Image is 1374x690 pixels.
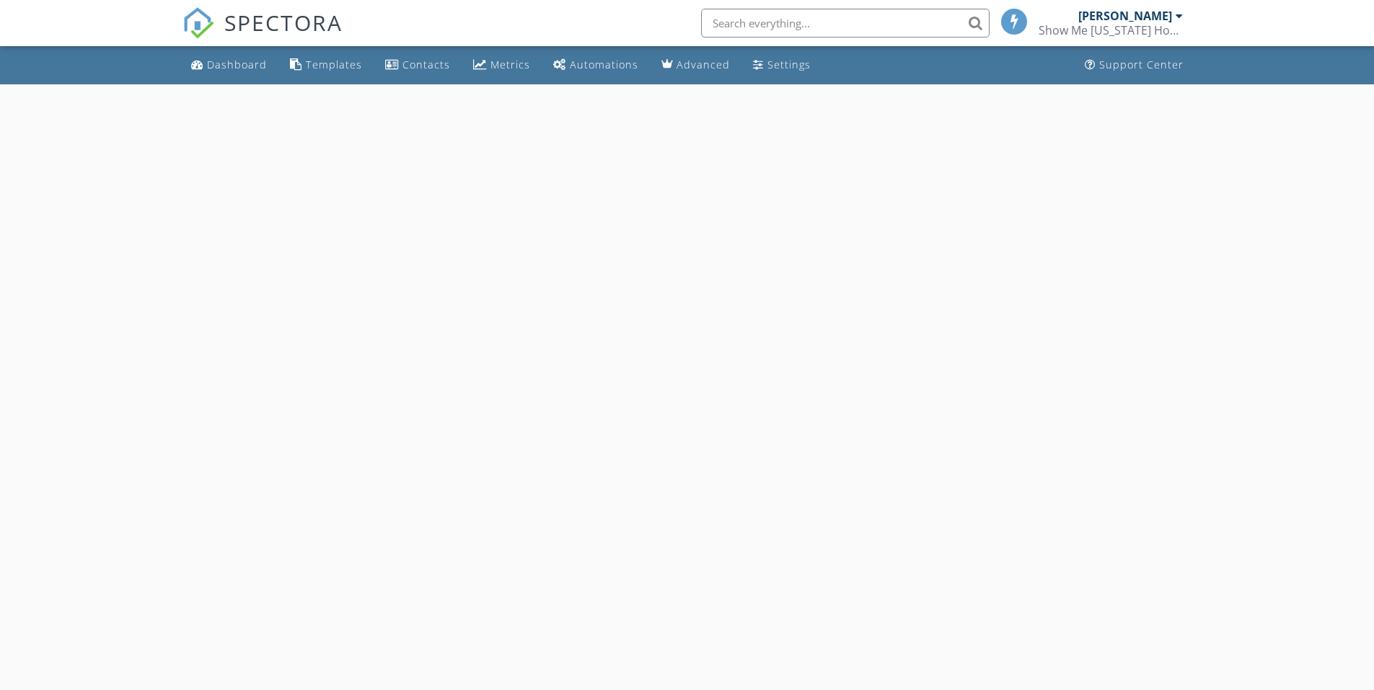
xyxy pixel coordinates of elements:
[207,58,267,71] div: Dashboard
[306,58,362,71] div: Templates
[224,7,343,37] span: SPECTORA
[656,52,736,79] a: Advanced
[747,52,816,79] a: Settings
[1079,52,1189,79] a: Support Center
[284,52,368,79] a: Templates
[182,7,214,39] img: The Best Home Inspection Software - Spectora
[185,52,273,79] a: Dashboard
[182,19,343,50] a: SPECTORA
[677,58,730,71] div: Advanced
[402,58,450,71] div: Contacts
[701,9,990,37] input: Search everything...
[379,52,456,79] a: Contacts
[1078,9,1172,23] div: [PERSON_NAME]
[570,58,638,71] div: Automations
[467,52,536,79] a: Metrics
[1099,58,1184,71] div: Support Center
[767,58,811,71] div: Settings
[547,52,644,79] a: Automations (Basic)
[490,58,530,71] div: Metrics
[1039,23,1183,37] div: Show Me Missouri Home Inspections LLC.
